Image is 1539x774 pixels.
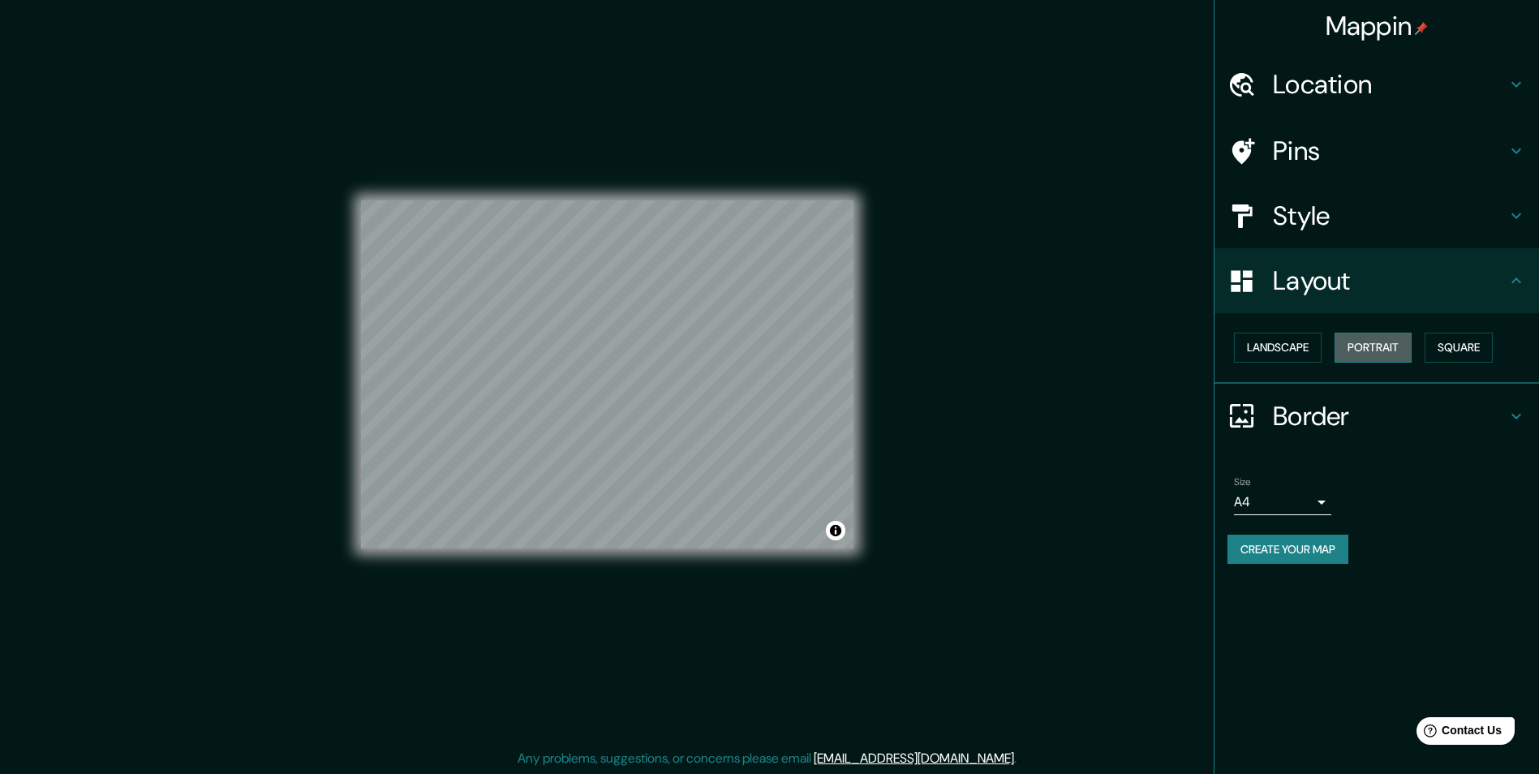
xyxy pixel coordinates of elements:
h4: Layout [1273,264,1507,297]
div: . [1019,749,1022,768]
h4: Mappin [1326,10,1429,42]
div: . [1017,749,1019,768]
a: [EMAIL_ADDRESS][DOMAIN_NAME] [814,750,1014,767]
button: Square [1425,333,1493,363]
button: Toggle attribution [826,521,845,540]
iframe: Help widget launcher [1395,711,1521,756]
p: Any problems, suggestions, or concerns please email . [518,749,1017,768]
div: Border [1214,384,1539,449]
img: pin-icon.png [1415,22,1428,35]
button: Landscape [1234,333,1322,363]
h4: Location [1273,68,1507,101]
h4: Style [1273,200,1507,232]
div: Pins [1214,118,1539,183]
button: Create your map [1227,535,1348,565]
div: Layout [1214,248,1539,313]
button: Portrait [1335,333,1412,363]
label: Size [1234,475,1251,488]
div: A4 [1234,489,1331,515]
canvas: Map [361,200,853,548]
div: Location [1214,52,1539,117]
h4: Border [1273,400,1507,432]
div: Style [1214,183,1539,248]
h4: Pins [1273,135,1507,167]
